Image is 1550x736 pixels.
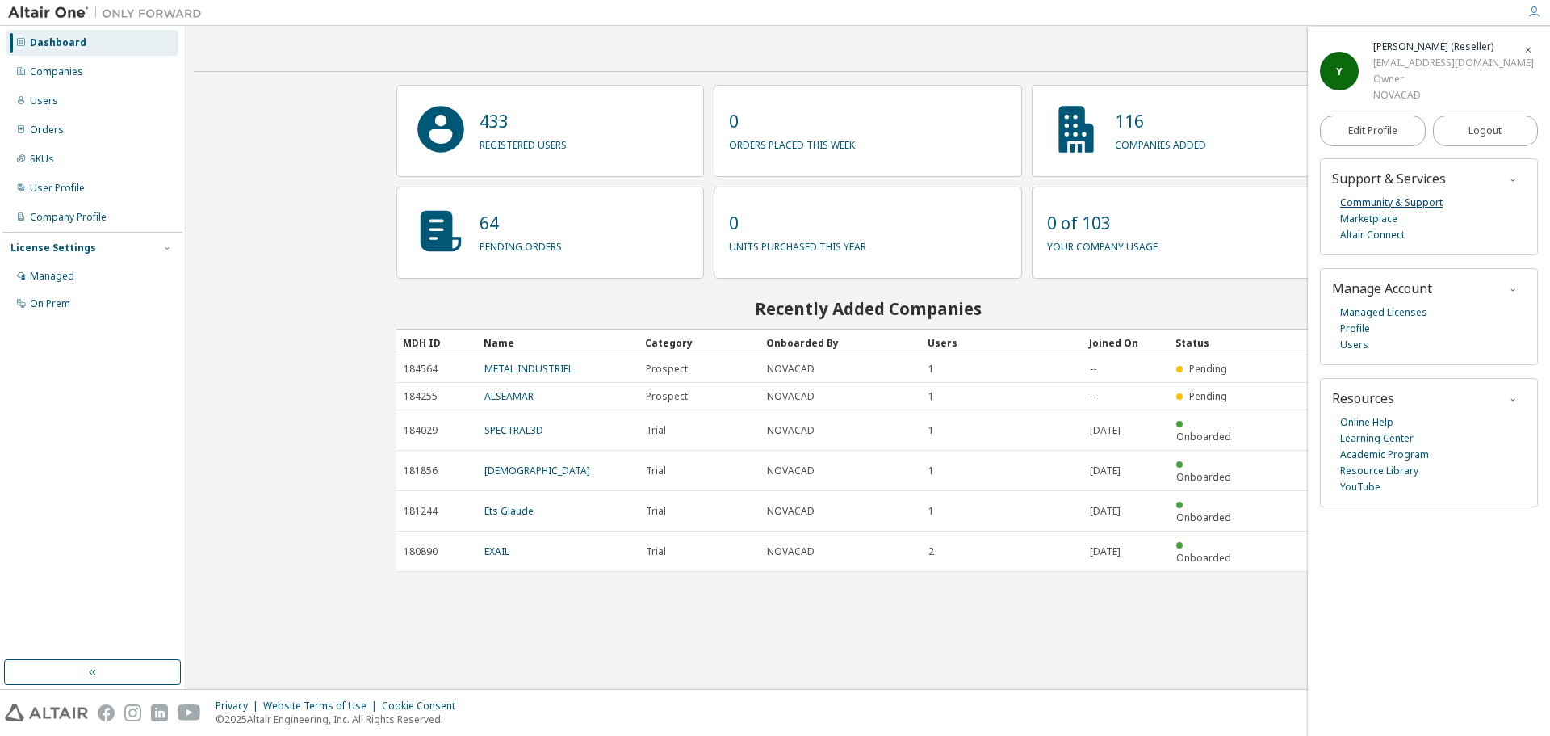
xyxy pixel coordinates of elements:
[484,545,509,558] a: EXAIL
[1336,65,1343,78] span: Y
[30,65,83,78] div: Companies
[1340,337,1368,353] a: Users
[30,270,74,283] div: Managed
[30,95,58,107] div: Users
[404,424,438,437] span: 184029
[729,235,866,254] p: units purchased this year
[480,235,562,254] p: pending orders
[484,464,590,477] a: [DEMOGRAPHIC_DATA]
[1320,116,1426,146] a: Edit Profile
[30,124,64,137] div: Orders
[1176,470,1231,484] span: Onboarded
[1340,414,1393,431] a: Online Help
[1332,170,1446,187] span: Support & Services
[1332,280,1432,297] span: Manage Account
[1340,463,1418,479] a: Resource Library
[1115,133,1206,152] p: companies added
[1090,505,1121,518] span: [DATE]
[767,545,815,558] span: NOVACAD
[1332,389,1394,407] span: Resources
[30,153,54,166] div: SKUs
[1090,363,1096,376] span: --
[1176,430,1231,444] span: Onboarded
[10,242,96,254] div: License Settings
[928,424,934,437] span: 1
[1090,424,1121,437] span: [DATE]
[484,362,573,376] a: METAL INDUSTRIEL
[382,700,465,713] div: Cookie Consent
[1340,431,1414,447] a: Learning Center
[484,423,543,437] a: SPECTRAL3D
[645,330,753,355] div: Category
[928,465,934,477] span: 1
[396,298,1340,319] h2: Recently Added Companies
[928,363,934,376] span: 1
[5,704,88,721] img: altair_logo.svg
[124,704,141,721] img: instagram.svg
[1340,321,1370,337] a: Profile
[484,389,534,403] a: ALSEAMAR
[646,465,666,477] span: Trial
[98,704,115,721] img: facebook.svg
[1340,211,1397,227] a: Marketplace
[30,297,70,310] div: On Prem
[151,704,168,721] img: linkedin.svg
[1340,227,1405,243] a: Altair Connect
[484,330,632,355] div: Name
[1189,389,1227,403] span: Pending
[404,545,438,558] span: 180890
[480,133,567,152] p: registered users
[1047,235,1158,254] p: your company usage
[1373,87,1534,103] div: NOVACAD
[404,505,438,518] span: 181244
[1340,479,1380,495] a: YouTube
[216,713,465,726] p: © 2025 Altair Engineering, Inc. All Rights Reserved.
[216,700,263,713] div: Privacy
[1340,195,1443,211] a: Community & Support
[1175,330,1243,355] div: Status
[766,330,915,355] div: Onboarded By
[767,424,815,437] span: NOVACAD
[767,505,815,518] span: NOVACAD
[1373,71,1534,87] div: Owner
[30,182,85,195] div: User Profile
[1373,39,1534,55] div: Yohann BIRAN (Reseller)
[928,545,934,558] span: 2
[1433,116,1539,146] button: Logout
[480,109,567,133] p: 433
[928,505,934,518] span: 1
[30,211,107,224] div: Company Profile
[1468,123,1502,139] span: Logout
[646,505,666,518] span: Trial
[1176,551,1231,565] span: Onboarded
[263,700,382,713] div: Website Terms of Use
[646,545,666,558] span: Trial
[1115,109,1206,133] p: 116
[646,363,688,376] span: Prospect
[1176,511,1231,524] span: Onboarded
[928,330,1076,355] div: Users
[1089,330,1162,355] div: Joined On
[729,109,855,133] p: 0
[404,465,438,477] span: 181856
[1340,447,1429,463] a: Academic Program
[729,211,866,235] p: 0
[30,36,86,49] div: Dashboard
[729,133,855,152] p: orders placed this week
[767,465,815,477] span: NOVACAD
[928,390,934,403] span: 1
[1090,390,1096,403] span: --
[1090,465,1121,477] span: [DATE]
[480,211,562,235] p: 64
[767,363,815,376] span: NOVACAD
[1340,305,1427,321] a: Managed Licenses
[1090,545,1121,558] span: [DATE]
[404,363,438,376] span: 184564
[1348,124,1397,137] span: Edit Profile
[1047,211,1158,235] p: 0 of 103
[484,504,534,518] a: Ets Glaude
[403,330,471,355] div: MDH ID
[646,390,688,403] span: Prospect
[8,5,210,21] img: Altair One
[1189,362,1227,376] span: Pending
